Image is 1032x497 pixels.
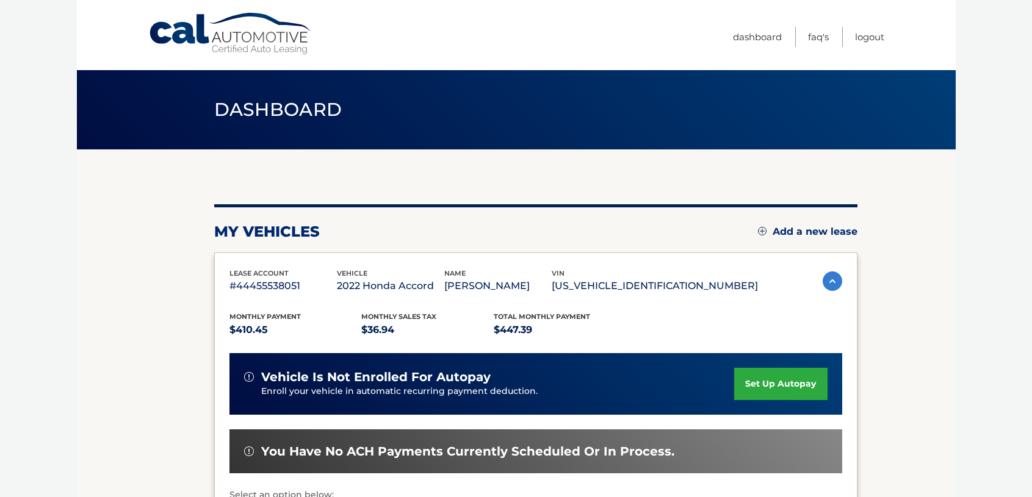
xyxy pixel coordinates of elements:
p: #44455538051 [229,277,337,295]
span: lease account [229,269,289,277]
img: accordion-active.svg [823,271,842,291]
span: vehicle [337,269,367,277]
span: Monthly sales Tax [361,312,436,321]
p: $410.45 [229,321,362,338]
p: 2022 Honda Accord [337,277,444,295]
span: name [444,269,466,277]
a: set up autopay [734,368,827,400]
p: [PERSON_NAME] [444,277,552,295]
span: vehicle is not enrolled for autopay [261,370,491,385]
a: FAQ's [808,27,829,47]
img: alert-white.svg [244,372,254,382]
span: Monthly Payment [229,312,301,321]
img: add.svg [758,227,767,235]
span: vin [552,269,565,277]
p: $36.94 [361,321,494,338]
a: Add a new lease [758,226,857,238]
a: Cal Automotive [148,12,313,55]
span: Dashboard [214,98,342,121]
span: Total Monthly Payment [494,312,590,321]
p: $447.39 [494,321,626,338]
p: Enroll your vehicle in automatic recurring payment deduction. [261,385,735,398]
a: Logout [855,27,884,47]
span: You have no ACH payments currently scheduled or in process. [261,444,674,459]
p: [US_VEHICLE_IDENTIFICATION_NUMBER] [552,277,758,295]
a: Dashboard [733,27,782,47]
h2: my vehicles [214,223,320,241]
img: alert-white.svg [244,446,254,456]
